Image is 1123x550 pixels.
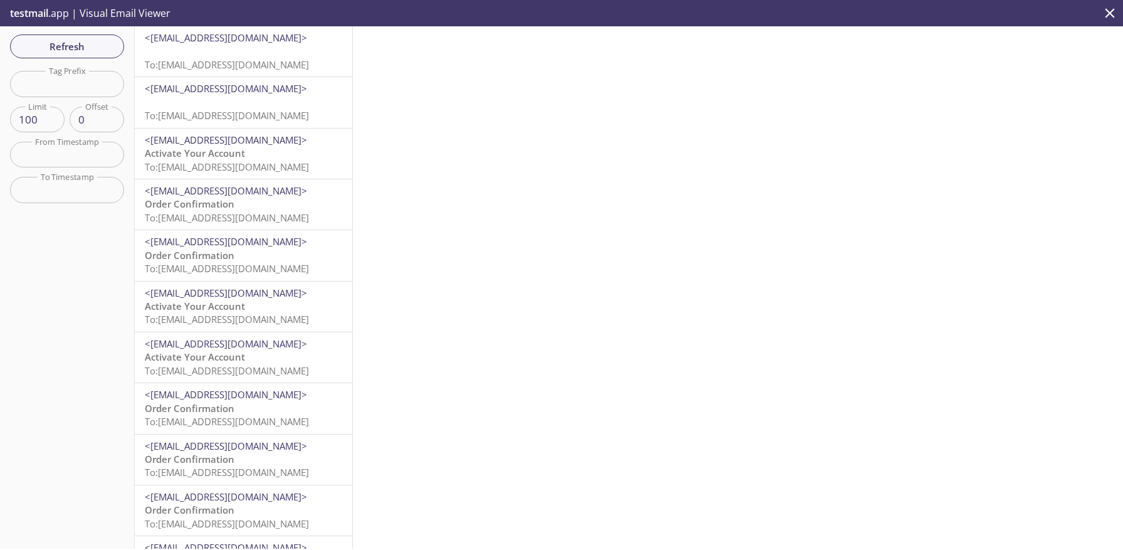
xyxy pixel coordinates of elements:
[145,504,234,516] span: Order Confirmation
[10,34,124,58] button: Refresh
[145,490,307,503] span: <[EMAIL_ADDRESS][DOMAIN_NAME]>
[145,453,234,465] span: Order Confirmation
[145,161,309,173] span: To: [EMAIL_ADDRESS][DOMAIN_NAME]
[145,134,307,146] span: <[EMAIL_ADDRESS][DOMAIN_NAME]>
[145,198,234,210] span: Order Confirmation
[135,332,352,383] div: <[EMAIL_ADDRESS][DOMAIN_NAME]>Activate Your AccountTo:[EMAIL_ADDRESS][DOMAIN_NAME]
[145,517,309,530] span: To: [EMAIL_ADDRESS][DOMAIN_NAME]
[145,337,307,350] span: <[EMAIL_ADDRESS][DOMAIN_NAME]>
[145,402,234,415] span: Order Confirmation
[10,6,48,20] span: testmail
[145,82,307,95] span: <[EMAIL_ADDRESS][DOMAIN_NAME]>
[145,313,309,325] span: To: [EMAIL_ADDRESS][DOMAIN_NAME]
[135,179,352,230] div: <[EMAIL_ADDRESS][DOMAIN_NAME]>Order ConfirmationTo:[EMAIL_ADDRESS][DOMAIN_NAME]
[145,415,309,428] span: To: [EMAIL_ADDRESS][DOMAIN_NAME]
[135,383,352,433] div: <[EMAIL_ADDRESS][DOMAIN_NAME]>Order ConfirmationTo:[EMAIL_ADDRESS][DOMAIN_NAME]
[135,230,352,280] div: <[EMAIL_ADDRESS][DOMAIN_NAME]>Order ConfirmationTo:[EMAIL_ADDRESS][DOMAIN_NAME]
[145,351,245,363] span: Activate Your Account
[145,466,309,479] span: To: [EMAIL_ADDRESS][DOMAIN_NAME]
[145,249,234,262] span: Order Confirmation
[135,435,352,485] div: <[EMAIL_ADDRESS][DOMAIN_NAME]>Order ConfirmationTo:[EMAIL_ADDRESS][DOMAIN_NAME]
[135,485,352,536] div: <[EMAIL_ADDRESS][DOMAIN_NAME]>Order ConfirmationTo:[EMAIL_ADDRESS][DOMAIN_NAME]
[135,282,352,332] div: <[EMAIL_ADDRESS][DOMAIN_NAME]>Activate Your AccountTo:[EMAIL_ADDRESS][DOMAIN_NAME]
[145,262,309,275] span: To: [EMAIL_ADDRESS][DOMAIN_NAME]
[145,388,307,401] span: <[EMAIL_ADDRESS][DOMAIN_NAME]>
[145,184,307,197] span: <[EMAIL_ADDRESS][DOMAIN_NAME]>
[145,364,309,377] span: To: [EMAIL_ADDRESS][DOMAIN_NAME]
[135,77,352,127] div: <[EMAIL_ADDRESS][DOMAIN_NAME]>To:[EMAIL_ADDRESS][DOMAIN_NAME]
[145,211,309,224] span: To: [EMAIL_ADDRESS][DOMAIN_NAME]
[145,109,309,122] span: To: [EMAIL_ADDRESS][DOMAIN_NAME]
[20,38,114,55] span: Refresh
[145,440,307,452] span: <[EMAIL_ADDRESS][DOMAIN_NAME]>
[145,287,307,299] span: <[EMAIL_ADDRESS][DOMAIN_NAME]>
[145,58,309,71] span: To: [EMAIL_ADDRESS][DOMAIN_NAME]
[145,31,307,44] span: <[EMAIL_ADDRESS][DOMAIN_NAME]>
[145,300,245,312] span: Activate Your Account
[145,235,307,248] span: <[EMAIL_ADDRESS][DOMAIN_NAME]>
[135,26,352,77] div: <[EMAIL_ADDRESS][DOMAIN_NAME]>To:[EMAIL_ADDRESS][DOMAIN_NAME]
[135,129,352,179] div: <[EMAIL_ADDRESS][DOMAIN_NAME]>Activate Your AccountTo:[EMAIL_ADDRESS][DOMAIN_NAME]
[145,147,245,159] span: Activate Your Account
